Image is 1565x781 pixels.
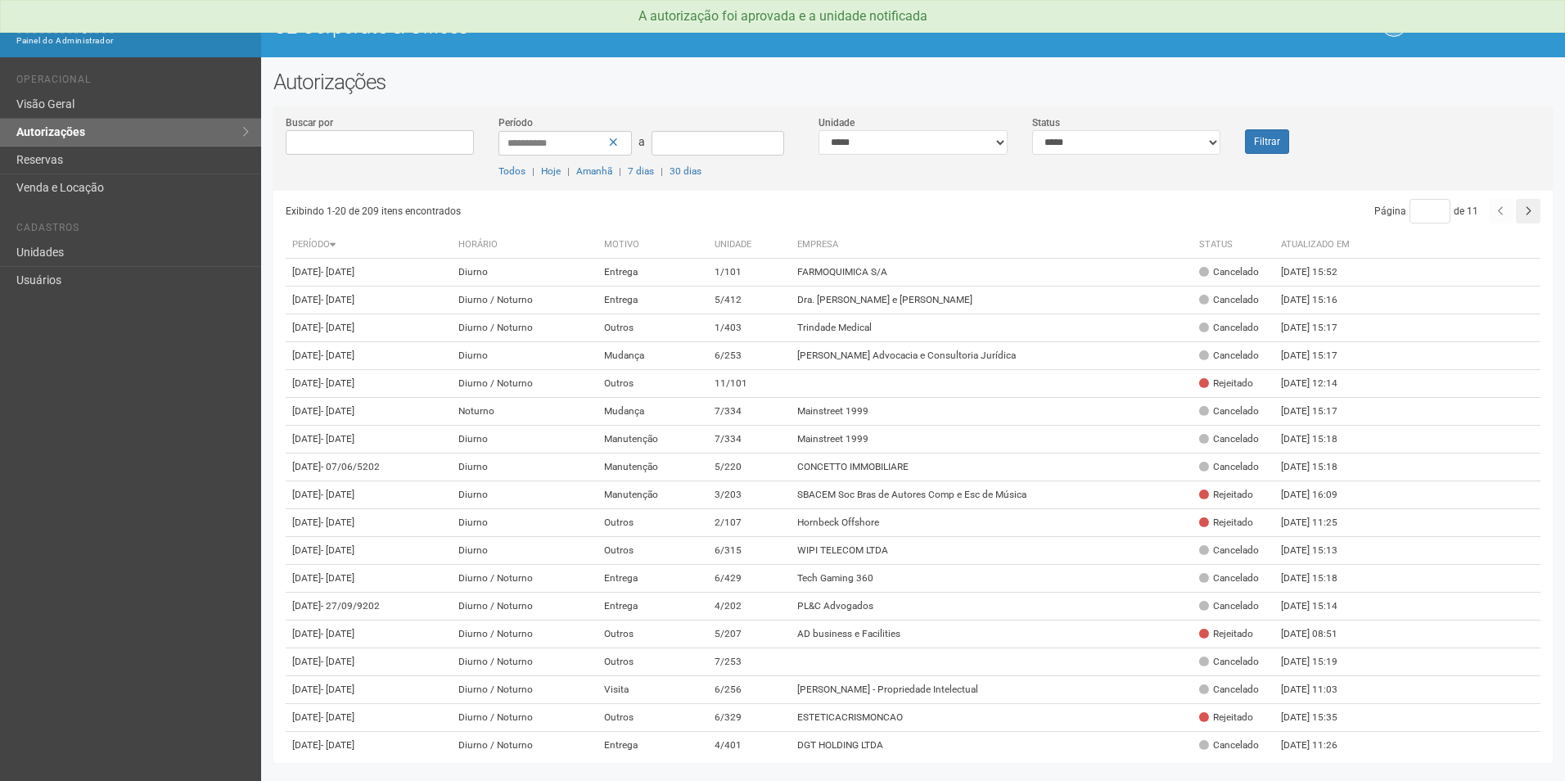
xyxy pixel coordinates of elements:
div: Cancelado [1199,571,1259,585]
td: 6/429 [708,565,791,593]
td: Mudança [598,398,709,426]
td: 6/256 [708,676,791,704]
td: 5/220 [708,454,791,481]
div: Rejeitado [1199,377,1253,390]
a: Amanhã [576,165,612,177]
span: - [DATE] [321,266,354,278]
td: [DATE] 15:18 [1274,454,1364,481]
td: Diurno / Noturno [452,621,597,648]
td: Dra. [PERSON_NAME] e [PERSON_NAME] [791,287,1192,314]
td: 1/403 [708,314,791,342]
span: - [DATE] [321,711,354,723]
div: Cancelado [1199,599,1259,613]
td: [DATE] [286,342,453,370]
td: [DATE] [286,732,453,760]
td: Mainstreet 1999 [791,426,1192,454]
div: Cancelado [1199,404,1259,418]
div: Cancelado [1199,349,1259,363]
span: - 27/09/9202 [321,600,380,612]
span: | [532,165,534,177]
td: [DATE] 15:18 [1274,565,1364,593]
td: 5/207 [708,621,791,648]
td: [PERSON_NAME] Advocacia e Consultoria Jurídica [791,342,1192,370]
td: Entrega [598,565,709,593]
td: [DATE] [286,648,453,676]
span: - [DATE] [321,656,354,667]
th: Motivo [598,232,709,259]
span: - [DATE] [321,489,354,500]
span: - 07/06/5202 [321,461,380,472]
td: Outros [598,621,709,648]
th: Atualizado em [1274,232,1364,259]
td: Diurno / Noturno [452,676,597,704]
td: [DATE] [286,565,453,593]
span: | [661,165,663,177]
td: 3/203 [708,481,791,509]
td: 5/412 [708,287,791,314]
label: Unidade [819,115,855,130]
td: Manutenção [598,481,709,509]
div: Cancelado [1199,544,1259,558]
td: [DATE] [286,593,453,621]
button: Filtrar [1245,129,1289,154]
td: [DATE] 16:09 [1274,481,1364,509]
td: [DATE] [286,259,453,287]
td: [DATE] [286,287,453,314]
td: Diurno / Noturno [452,370,597,398]
span: - [DATE] [321,433,354,445]
td: Diurno / Noturno [452,314,597,342]
td: 6/329 [708,704,791,732]
td: [DATE] 15:16 [1274,287,1364,314]
td: 4/401 [708,732,791,760]
th: Unidade [708,232,791,259]
th: Horário [452,232,597,259]
td: Manutenção [598,454,709,481]
td: Entrega [598,287,709,314]
td: Diurno [452,259,597,287]
span: - [DATE] [321,684,354,695]
td: Noturno [452,398,597,426]
td: [DATE] [286,537,453,565]
td: [DATE] 08:51 [1274,621,1364,648]
td: Diurno / Noturno [452,287,597,314]
td: Trindade Medical [791,314,1192,342]
td: [DATE] [286,621,453,648]
div: Cancelado [1199,293,1259,307]
span: - [DATE] [321,739,354,751]
td: [DATE] 15:17 [1274,342,1364,370]
div: Cancelado [1199,460,1259,474]
td: Diurno / Noturno [452,565,597,593]
td: [DATE] 15:17 [1274,314,1364,342]
td: [DATE] 12:14 [1274,370,1364,398]
span: Página de 11 [1374,205,1478,217]
td: SBACEM Soc Bras de Autores Comp e Esc de Música [791,481,1192,509]
td: [DATE] 11:26 [1274,732,1364,760]
td: Outros [598,314,709,342]
td: CONCETTO IMMOBILIARE [791,454,1192,481]
td: [PERSON_NAME] - Propriedade Intelectual [791,676,1192,704]
td: [DATE] [286,370,453,398]
td: 4/202 [708,593,791,621]
th: Período [286,232,453,259]
span: | [619,165,621,177]
td: Outros [598,648,709,676]
td: 6/315 [708,537,791,565]
span: | [567,165,570,177]
div: Painel do Administrador [16,34,249,48]
td: WIPI TELECOM LTDA [791,537,1192,565]
div: Cancelado [1199,683,1259,697]
span: - [DATE] [321,350,354,361]
a: 30 dias [670,165,701,177]
td: Diurno [452,454,597,481]
td: 7/253 [708,648,791,676]
td: 7/334 [708,398,791,426]
td: [DATE] [286,676,453,704]
td: [DATE] 15:18 [1274,426,1364,454]
td: Diurno [452,426,597,454]
h2: Autorizações [273,70,1553,94]
a: Hoje [541,165,561,177]
div: Cancelado [1199,738,1259,752]
h1: O2 Corporate & Offices [273,16,901,38]
li: Cadastros [16,222,249,239]
span: - [DATE] [321,544,354,556]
